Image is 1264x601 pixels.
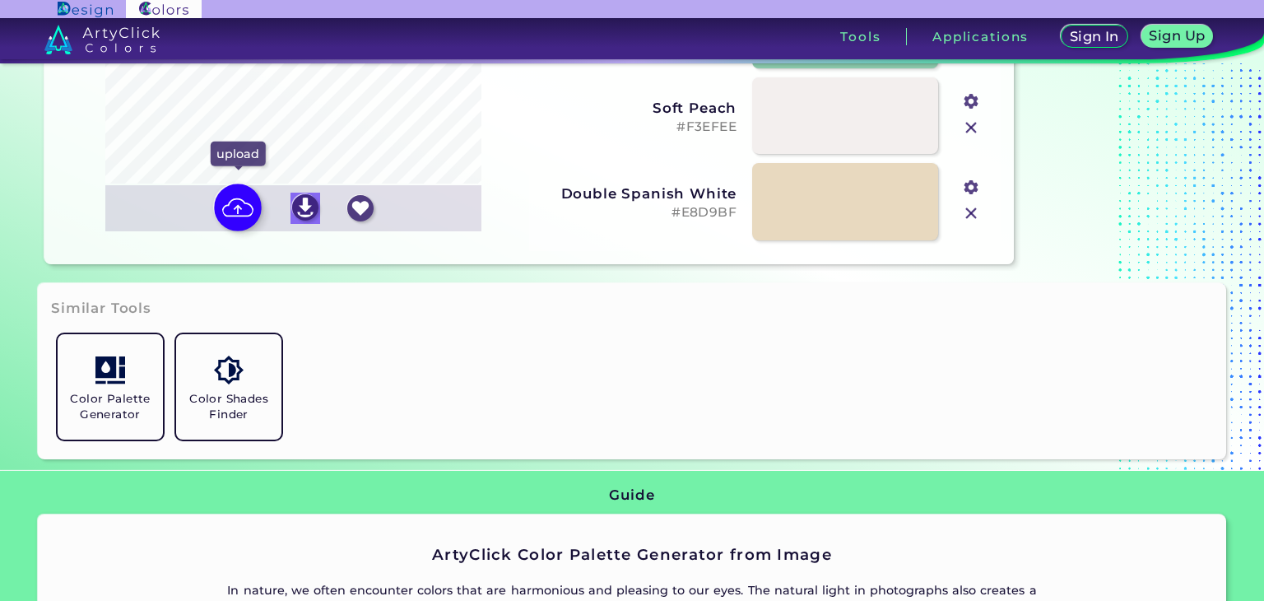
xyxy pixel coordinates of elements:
a: Color Palette Generator [51,328,170,446]
img: icon_favourite_white.svg [347,195,374,221]
h3: Soft Peach [541,100,737,116]
h5: Color Shades Finder [183,391,275,422]
h5: Color Palette Generator [64,391,156,422]
h3: Similar Tools [51,299,151,319]
h5: #E8D9BF [541,205,737,221]
a: Sign Up [1145,26,1210,47]
img: icon_download_white.svg [292,194,318,221]
h3: Applications [932,30,1029,43]
img: ArtyClick Design logo [58,2,113,17]
p: upload [211,142,265,166]
img: icon_close.svg [960,203,982,224]
img: logo_artyclick_colors_white.svg [44,25,160,54]
a: Sign In [1064,26,1124,47]
h5: Sign Up [1152,30,1203,42]
h3: Double Spanish White [541,185,737,202]
a: Color Shades Finder [170,328,288,446]
img: icon_close.svg [960,117,982,138]
h2: ArtyClick Color Palette Generator from Image [227,544,1036,566]
img: icon picture [215,184,263,231]
h3: Tools [840,30,881,43]
img: icon_color_shades.svg [214,356,243,384]
h5: Sign In [1072,30,1117,43]
h3: Guide [609,486,654,505]
h5: #F3EFEE [541,119,737,135]
img: icon_col_pal_col.svg [95,356,124,384]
